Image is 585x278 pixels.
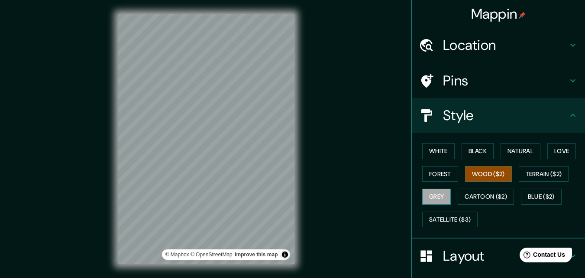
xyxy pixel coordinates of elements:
[508,244,575,268] iframe: Help widget launcher
[165,252,189,258] a: Mapbox
[547,143,576,159] button: Love
[422,143,455,159] button: White
[501,143,540,159] button: Natural
[422,212,478,228] button: Satellite ($3)
[471,5,526,23] h4: Mappin
[412,239,585,273] div: Layout
[412,63,585,98] div: Pins
[458,189,514,205] button: Cartoon ($2)
[235,252,278,258] a: Map feedback
[118,14,294,264] canvas: Map
[280,249,290,260] button: Toggle attribution
[519,166,569,182] button: Terrain ($2)
[443,247,568,265] h4: Layout
[412,28,585,62] div: Location
[443,107,568,124] h4: Style
[422,166,458,182] button: Forest
[462,143,494,159] button: Black
[465,166,512,182] button: Wood ($2)
[191,252,233,258] a: OpenStreetMap
[412,98,585,133] div: Style
[521,189,562,205] button: Blue ($2)
[519,12,526,19] img: pin-icon.png
[443,72,568,89] h4: Pins
[443,36,568,54] h4: Location
[422,189,451,205] button: Grey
